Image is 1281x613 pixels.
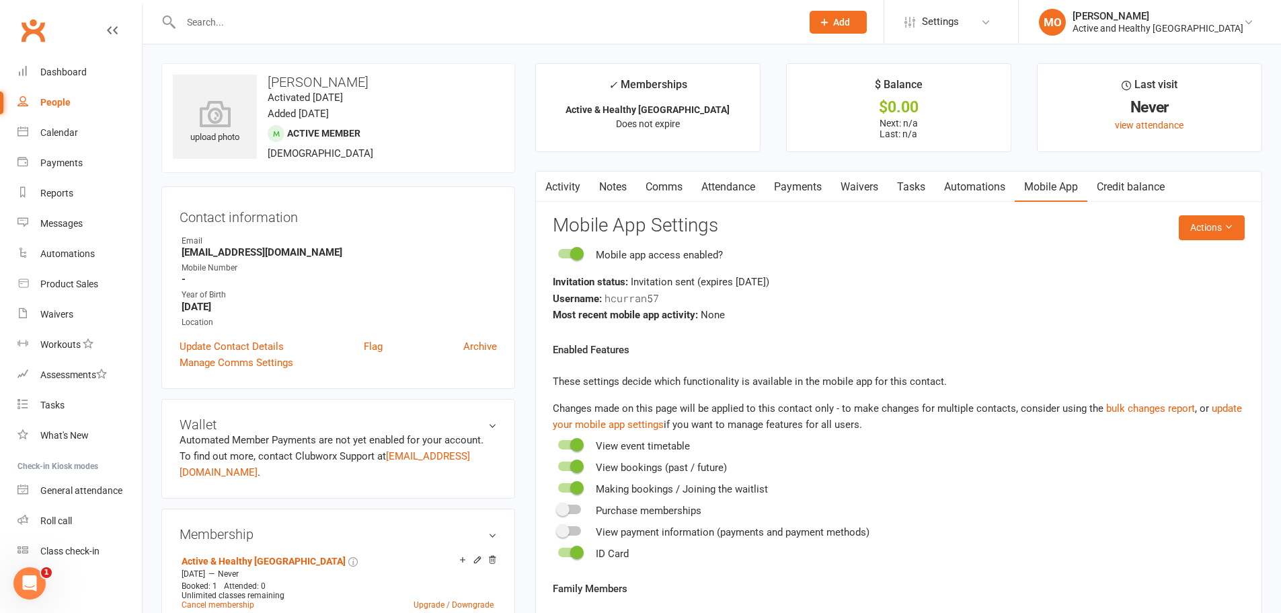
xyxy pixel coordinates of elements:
[1050,100,1249,114] div: Never
[40,67,87,77] div: Dashboard
[40,157,83,168] div: Payments
[1179,215,1245,240] button: Actions
[180,450,470,478] a: [EMAIL_ADDRESS][DOMAIN_NAME]
[553,276,628,288] strong: Invitation status:
[810,11,867,34] button: Add
[40,430,89,441] div: What's New
[1073,10,1243,22] div: [PERSON_NAME]
[17,390,142,421] a: Tasks
[17,57,142,87] a: Dashboard
[40,188,73,199] div: Reports
[553,342,629,358] label: Enabled Features
[40,309,73,320] div: Waivers
[553,373,1245,390] p: These settings decide which functionality is available in the mobile app for this contact.
[590,172,636,203] a: Notes
[935,172,1015,203] a: Automations
[268,108,329,120] time: Added [DATE]
[17,239,142,269] a: Automations
[1122,76,1177,100] div: Last visit
[182,569,205,579] span: [DATE]
[182,556,346,567] a: Active & Healthy [GEOGRAPHIC_DATA]
[1106,402,1212,414] span: , or
[799,118,999,139] p: Next: n/a Last: n/a
[287,128,360,139] span: Active member
[182,316,497,329] div: Location
[40,97,71,108] div: People
[178,569,497,579] div: —
[701,309,725,321] span: None
[17,148,142,178] a: Payments
[13,567,46,600] iframe: Intercom live chat
[636,172,692,203] a: Comms
[17,360,142,390] a: Assessments
[605,291,659,305] span: hcurran57
[182,235,497,248] div: Email
[180,434,483,478] no-payment-system: Automated Member Payments are not yet enabled for your account. To find out more, contact Clubwor...
[553,293,602,305] strong: Username:
[596,440,690,452] span: View event timetable
[40,339,81,350] div: Workouts
[180,527,497,542] h3: Membership
[692,172,765,203] a: Attendance
[40,248,95,259] div: Automations
[177,13,792,32] input: Search...
[553,402,1242,431] a: update your mobile app settings
[17,178,142,209] a: Reports
[182,591,284,600] span: Unlimited classes remaining
[17,421,142,451] a: What's New
[268,92,343,104] time: Activated [DATE]
[182,246,497,258] strong: [EMAIL_ADDRESS][DOMAIN_NAME]
[414,600,494,610] a: Upgrade / Downgrade
[182,262,497,275] div: Mobile Number
[553,215,1245,236] h3: Mobile App Settings
[765,172,831,203] a: Payments
[553,581,627,597] label: Family Members
[799,100,999,114] div: $0.00
[1087,172,1174,203] a: Credit balance
[888,172,935,203] a: Tasks
[922,7,959,37] span: Settings
[17,209,142,239] a: Messages
[17,330,142,360] a: Workouts
[609,76,687,101] div: Memberships
[224,581,266,591] span: Attended: 0
[833,17,850,28] span: Add
[180,355,293,371] a: Manage Comms Settings
[16,13,50,47] a: Clubworx
[553,274,1245,290] div: Invitation sent
[831,172,888,203] a: Waivers
[40,218,83,229] div: Messages
[40,515,72,526] div: Roll call
[17,87,142,118] a: People
[697,276,769,288] span: (expires [DATE] )
[182,301,497,313] strong: [DATE]
[596,247,723,263] div: Mobile app access enabled?
[180,338,284,355] a: Update Contact Details
[17,269,142,299] a: Product Sales
[536,172,590,203] a: Activity
[268,147,373,159] span: [DEMOGRAPHIC_DATA]
[616,118,680,129] span: Does not expire
[17,536,142,567] a: Class kiosk mode
[364,338,383,355] a: Flag
[17,476,142,506] a: General attendance kiosk mode
[182,289,497,301] div: Year of Birth
[173,75,504,89] h3: [PERSON_NAME]
[596,526,869,538] span: View payment information (payments and payment methods)
[17,506,142,536] a: Roll call
[17,299,142,330] a: Waivers
[40,369,107,380] div: Assessments
[40,127,78,138] div: Calendar
[40,546,100,556] div: Class check-in
[17,118,142,148] a: Calendar
[182,600,254,610] a: Cancel membership
[1039,9,1066,36] div: MO
[1015,172,1087,203] a: Mobile App
[596,548,629,560] span: ID Card
[1106,402,1195,414] a: bulk changes report
[182,581,217,591] span: Booked: 1
[173,100,257,145] div: upload photo
[182,273,497,285] strong: -
[553,400,1245,433] div: Changes made on this page will be applied to this contact only - to make changes for multiple con...
[609,79,617,92] i: ✓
